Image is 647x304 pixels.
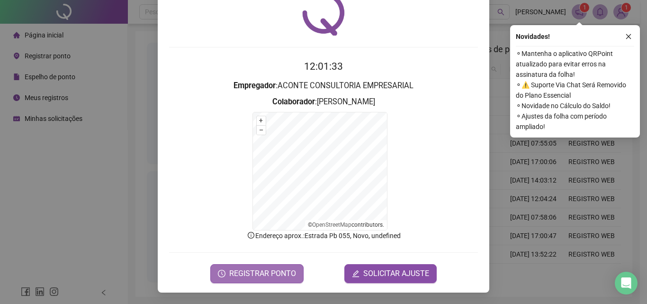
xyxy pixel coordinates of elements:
[615,272,638,295] div: Open Intercom Messenger
[516,111,634,132] span: ⚬ Ajustes da folha com período ampliado!
[218,270,225,277] span: clock-circle
[304,61,343,72] time: 12:01:33
[229,268,296,279] span: REGISTRAR PONTO
[272,97,315,106] strong: Colaborador
[257,116,266,125] button: +
[516,48,634,80] span: ⚬ Mantenha o aplicativo QRPoint atualizado para evitar erros na assinatura da folha!
[169,80,478,92] h3: : ACONTE CONSULTORIA EMPRESARIAL
[247,231,255,240] span: info-circle
[234,81,276,90] strong: Empregador
[352,270,359,277] span: edit
[625,33,632,40] span: close
[169,96,478,108] h3: : [PERSON_NAME]
[516,31,550,42] span: Novidades !
[169,230,478,241] p: Endereço aprox. : Estrada Pb 055, Novo, undefined
[363,268,429,279] span: SOLICITAR AJUSTE
[210,264,304,283] button: REGISTRAR PONTO
[344,264,437,283] button: editSOLICITAR AJUSTE
[516,80,634,101] span: ⚬ ⚠️ Suporte Via Chat Será Removido do Plano Essencial
[516,101,634,111] span: ⚬ Novidade no Cálculo do Saldo!
[257,126,266,135] button: –
[308,221,384,228] li: © contributors.
[312,221,351,228] a: OpenStreetMap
